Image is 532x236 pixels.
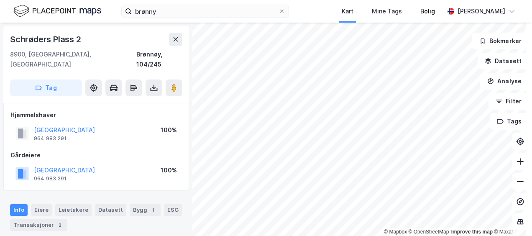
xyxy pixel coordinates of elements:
button: Filter [489,93,529,110]
div: Bolig [420,6,435,16]
div: 1 [149,206,157,214]
div: Leietakere [55,204,92,216]
div: 100% [161,125,177,135]
iframe: Chat Widget [490,196,532,236]
div: [PERSON_NAME] [458,6,505,16]
img: logo.f888ab2527a4732fd821a326f86c7f29.svg [13,4,101,18]
div: Kontrollprogram for chat [490,196,532,236]
button: Tag [10,80,82,96]
div: Gårdeiere [10,150,182,160]
div: Brønnøy, 104/245 [136,49,182,69]
a: Improve this map [451,229,493,235]
div: 100% [161,165,177,175]
button: Tags [490,113,529,130]
div: Hjemmelshaver [10,110,182,120]
div: Info [10,204,28,216]
div: Datasett [95,204,126,216]
a: OpenStreetMap [409,229,449,235]
button: Bokmerker [472,33,529,49]
div: ESG [164,204,182,216]
div: 964 983 291 [34,175,66,182]
div: Schrøders Plass 2 [10,33,83,46]
div: Eiere [31,204,52,216]
div: Transaksjoner [10,219,67,231]
div: Bygg [130,204,161,216]
button: Analyse [480,73,529,90]
div: Mine Tags [372,6,402,16]
a: Mapbox [384,229,407,235]
div: 964 983 291 [34,135,66,142]
button: Datasett [478,53,529,69]
div: 8900, [GEOGRAPHIC_DATA], [GEOGRAPHIC_DATA] [10,49,136,69]
div: 2 [56,221,64,229]
input: Søk på adresse, matrikkel, gårdeiere, leietakere eller personer [132,5,279,18]
div: Kart [342,6,353,16]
